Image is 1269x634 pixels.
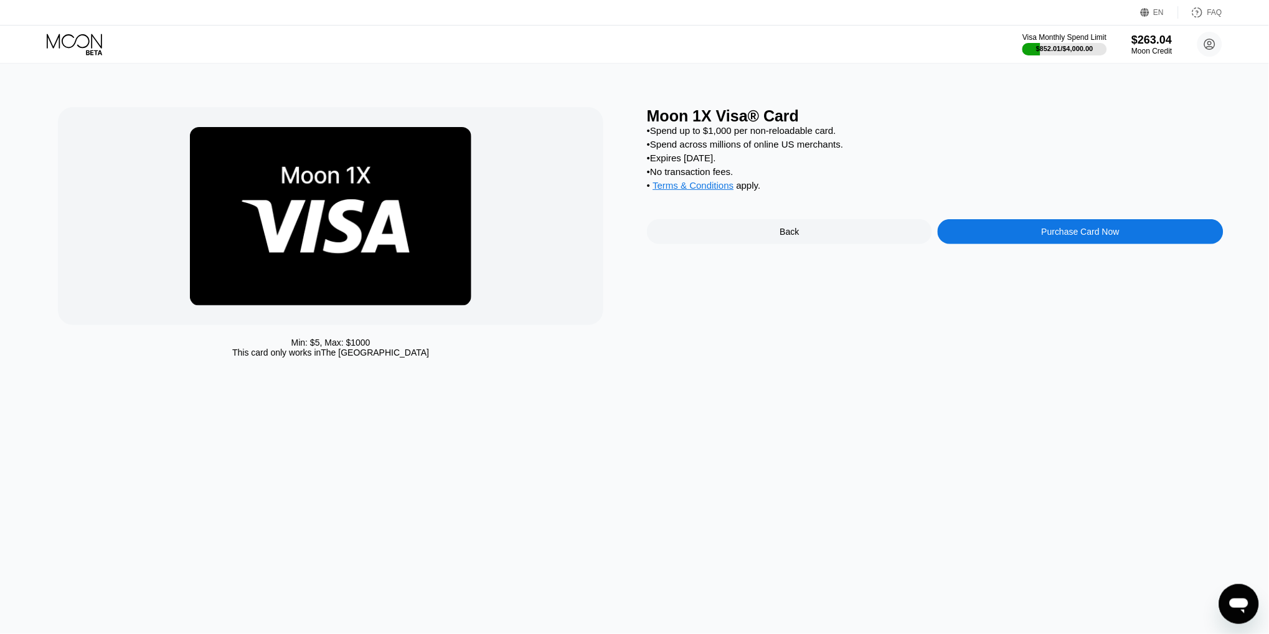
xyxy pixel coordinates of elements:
[647,153,1224,163] div: • Expires [DATE].
[647,139,1224,149] div: • Spend across millions of online US merchants.
[291,338,370,348] div: Min: $ 5 , Max: $ 1000
[647,219,932,244] div: Back
[938,219,1223,244] div: Purchase Card Now
[647,107,1224,125] div: Moon 1X Visa® Card
[1022,33,1106,42] div: Visa Monthly Spend Limit
[647,180,1224,194] div: • apply .
[1141,6,1179,19] div: EN
[653,180,734,194] div: Terms & Conditions
[647,166,1224,177] div: • No transaction fees.
[653,180,734,191] span: Terms & Conditions
[1036,45,1093,52] div: $852.01 / $4,000.00
[1042,227,1120,237] div: Purchase Card Now
[1132,47,1172,55] div: Moon Credit
[1207,8,1222,17] div: FAQ
[1022,33,1106,55] div: Visa Monthly Spend Limit$852.01/$4,000.00
[1132,34,1172,47] div: $263.04
[1179,6,1222,19] div: FAQ
[1219,584,1259,624] iframe: Button to launch messaging window
[647,125,1224,136] div: • Spend up to $1,000 per non-reloadable card.
[1132,34,1172,55] div: $263.04Moon Credit
[780,227,800,237] div: Back
[1154,8,1164,17] div: EN
[232,348,429,357] div: This card only works in The [GEOGRAPHIC_DATA]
